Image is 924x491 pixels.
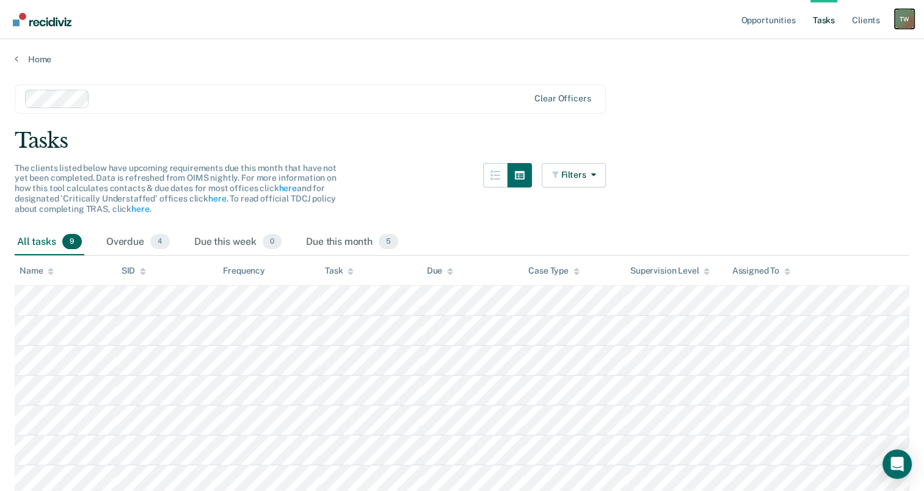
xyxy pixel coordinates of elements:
[534,93,591,104] div: Clear officers
[895,9,914,29] div: T W
[427,266,454,276] div: Due
[542,163,606,187] button: Filters
[15,128,909,153] div: Tasks
[325,266,354,276] div: Task
[150,234,170,250] span: 4
[131,204,149,214] a: here
[379,234,398,250] span: 5
[208,194,226,203] a: here
[304,229,401,256] div: Due this month5
[13,13,71,26] img: Recidiviz
[62,234,82,250] span: 9
[528,266,580,276] div: Case Type
[263,234,282,250] span: 0
[15,229,84,256] div: All tasks9
[104,229,172,256] div: Overdue4
[882,449,912,479] div: Open Intercom Messenger
[278,183,296,193] a: here
[192,229,284,256] div: Due this week0
[15,54,909,65] a: Home
[895,9,914,29] button: Profile dropdown button
[223,266,265,276] div: Frequency
[732,266,790,276] div: Assigned To
[122,266,147,276] div: SID
[630,266,710,276] div: Supervision Level
[20,266,54,276] div: Name
[15,163,336,214] span: The clients listed below have upcoming requirements due this month that have not yet been complet...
